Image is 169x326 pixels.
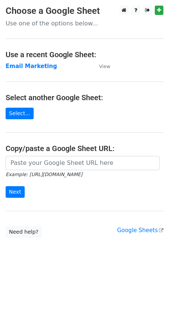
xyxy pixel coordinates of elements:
h4: Select another Google Sheet: [6,93,163,102]
small: View [99,64,110,69]
input: Paste your Google Sheet URL here [6,156,160,170]
a: Select... [6,108,34,119]
a: Google Sheets [117,227,163,234]
small: Example: [URL][DOMAIN_NAME] [6,172,82,177]
a: View [92,63,110,70]
p: Use one of the options below... [6,19,163,27]
h4: Copy/paste a Google Sheet URL: [6,144,163,153]
a: Email Marketing [6,63,57,70]
h4: Use a recent Google Sheet: [6,50,163,59]
a: Need help? [6,226,42,238]
h3: Choose a Google Sheet [6,6,163,16]
input: Next [6,186,25,198]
